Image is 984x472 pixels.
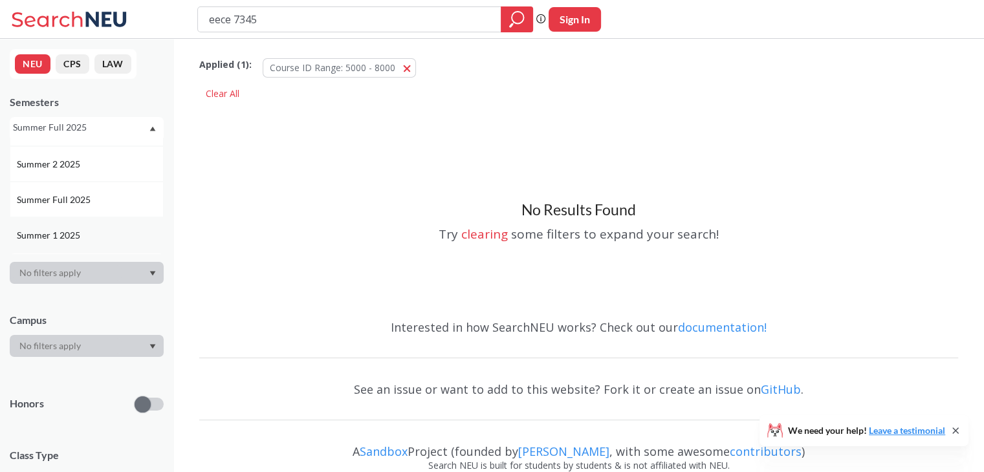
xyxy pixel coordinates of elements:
a: contributors [730,444,802,459]
span: Applied ( 1 ): [199,58,252,72]
div: clearing [458,226,511,242]
svg: Dropdown arrow [149,271,156,276]
div: A Project (founded by , with some awesome ) [199,433,958,458]
div: Summer Full 2025 [13,120,148,134]
div: Interested in how SearchNEU works? Check out our [199,308,958,346]
button: Course ID Range: 5000 - 8000 [263,58,416,78]
a: GitHub [761,381,801,397]
a: Leave a testimonial [869,425,945,436]
a: Sandbox [360,444,408,459]
button: Sign In [549,7,601,32]
div: Try some filters to expand your search! [199,220,958,244]
div: magnifying glass [501,6,533,32]
span: Course ID Range: 5000 - 8000 [270,61,395,74]
div: Dropdown arrow [10,335,164,357]
div: Dropdown arrow [10,262,164,284]
span: Summer 1 2025 [17,228,83,242]
a: documentation! [678,319,767,335]
h3: No Results Found [199,200,958,220]
button: NEU [15,54,50,74]
div: See an issue or want to add to this website? Fork it or create an issue on . [199,370,958,408]
span: We need your help! [788,426,945,435]
span: Summer Full 2025 [17,193,93,207]
svg: Dropdown arrow [149,126,156,131]
svg: Dropdown arrow [149,344,156,349]
div: Summer Full 2025Dropdown arrowFall 2025Summer 2 2025Summer Full 2025Summer 1 2025Spring 2025Fall ... [10,117,164,138]
div: Campus [10,313,164,327]
button: LAW [94,54,131,74]
button: CPS [56,54,89,74]
p: Honors [10,396,44,411]
div: Clear All [199,84,246,103]
span: Summer 2 2025 [17,157,83,171]
span: Class Type [10,448,164,462]
a: [PERSON_NAME] [518,444,609,459]
div: Semesters [10,95,164,109]
input: Class, professor, course number, "phrase" [208,8,492,30]
svg: magnifying glass [509,10,525,28]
